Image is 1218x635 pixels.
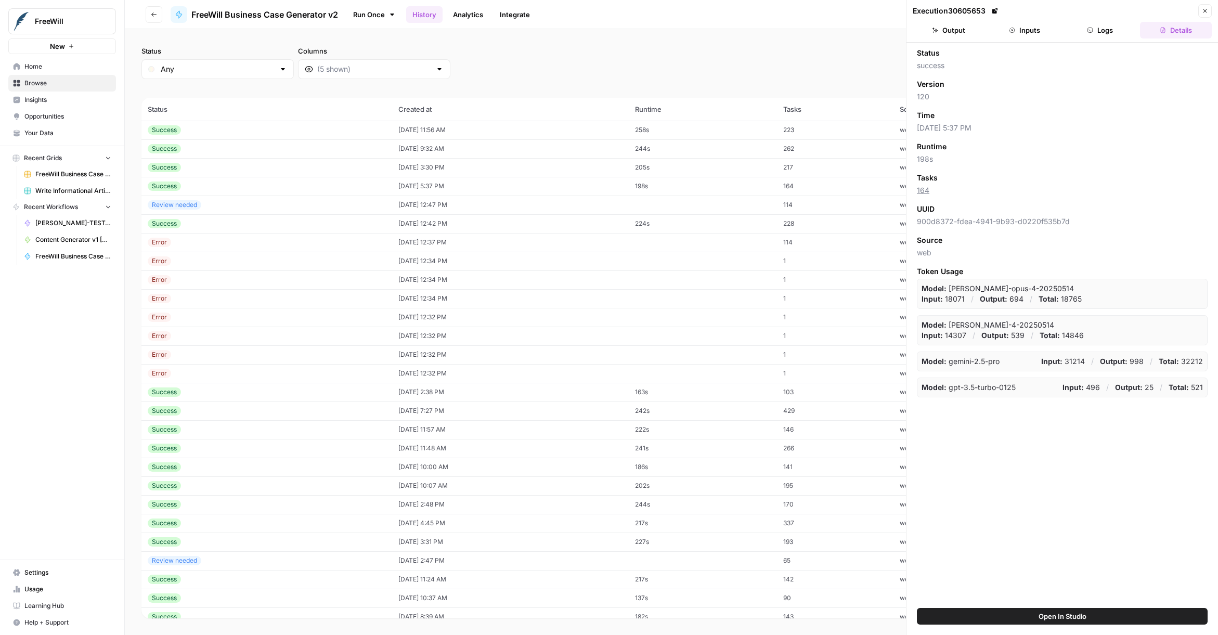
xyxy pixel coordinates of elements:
[1062,382,1100,393] p: 496
[392,345,629,364] td: [DATE] 12:32 PM
[893,364,1030,383] td: web
[917,79,944,89] span: Version
[392,98,629,121] th: Created at
[8,58,116,75] a: Home
[893,214,1030,233] td: web
[8,199,116,215] button: Recent Workflows
[24,62,111,71] span: Home
[893,233,1030,252] td: web
[917,92,1208,102] span: 120
[893,439,1030,458] td: web
[148,406,181,416] div: Success
[893,139,1030,158] td: web
[777,383,893,401] td: 103
[893,177,1030,196] td: web
[148,144,181,153] div: Success
[8,564,116,581] a: Settings
[922,294,943,303] strong: Input:
[141,46,294,56] label: Status
[35,218,111,228] span: [PERSON_NAME]-TEST-Content Generator v2 [DRAFT]
[917,204,935,214] span: UUID
[148,575,181,584] div: Success
[629,121,777,139] td: 258s
[893,589,1030,607] td: web
[148,537,181,547] div: Success
[893,570,1030,589] td: web
[392,533,629,551] td: [DATE] 3:31 PM
[392,121,629,139] td: [DATE] 11:56 AM
[893,533,1030,551] td: web
[148,200,201,210] div: Review needed
[893,121,1030,139] td: web
[893,495,1030,514] td: web
[1030,294,1032,304] p: /
[777,345,893,364] td: 1
[922,356,1000,367] p: gemini-2.5-pro
[148,387,181,397] div: Success
[629,458,777,476] td: 186s
[8,150,116,166] button: Recent Grids
[777,420,893,439] td: 146
[1040,330,1084,341] p: 14846
[629,158,777,177] td: 205s
[148,313,171,322] div: Error
[777,327,893,345] td: 1
[1159,356,1203,367] p: 32212
[392,177,629,196] td: [DATE] 5:37 PM
[35,235,111,244] span: Content Generator v1 [DEPRECATED]
[8,75,116,92] a: Browse
[392,383,629,401] td: [DATE] 2:38 PM
[777,439,893,458] td: 266
[629,383,777,401] td: 163s
[629,589,777,607] td: 137s
[629,514,777,533] td: 217s
[777,589,893,607] td: 90
[8,8,116,34] button: Workspace: FreeWill
[392,139,629,158] td: [DATE] 9:32 AM
[1039,294,1059,303] strong: Total:
[19,248,116,265] a: FreeWill Business Case Generator [[PERSON_NAME]'s Edit - Do Not Use]
[24,618,111,627] span: Help + Support
[392,476,629,495] td: [DATE] 10:07 AM
[989,22,1060,38] button: Inputs
[392,551,629,570] td: [DATE] 2:47 PM
[1115,382,1154,393] p: 25
[922,284,947,293] strong: Model:
[8,614,116,631] button: Help + Support
[141,79,1201,98] span: (903 records)
[148,238,171,247] div: Error
[777,177,893,196] td: 164
[19,183,116,199] a: Write Informational Articles
[1140,22,1212,38] button: Details
[777,533,893,551] td: 193
[777,121,893,139] td: 223
[777,607,893,626] td: 143
[777,158,893,177] td: 217
[777,495,893,514] td: 170
[777,252,893,270] td: 1
[8,108,116,125] a: Opportunities
[922,283,1074,294] p: claude-opus-4-20250514
[148,519,181,528] div: Success
[922,320,1054,330] p: claude-sonnet-4-20250514
[1091,356,1094,367] p: /
[917,141,947,152] span: Runtime
[35,16,98,27] span: FreeWill
[35,170,111,179] span: FreeWill Business Case Generator v2 Grid
[777,98,893,121] th: Tasks
[24,79,111,88] span: Browse
[148,219,181,228] div: Success
[392,308,629,327] td: [DATE] 12:32 PM
[1065,22,1136,38] button: Logs
[24,128,111,138] span: Your Data
[392,327,629,345] td: [DATE] 12:32 PM
[893,420,1030,439] td: web
[777,214,893,233] td: 228
[148,275,171,284] div: Error
[392,233,629,252] td: [DATE] 12:37 PM
[777,401,893,420] td: 429
[392,589,629,607] td: [DATE] 10:37 AM
[148,481,181,490] div: Success
[392,607,629,626] td: [DATE] 8:39 AM
[148,125,181,135] div: Success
